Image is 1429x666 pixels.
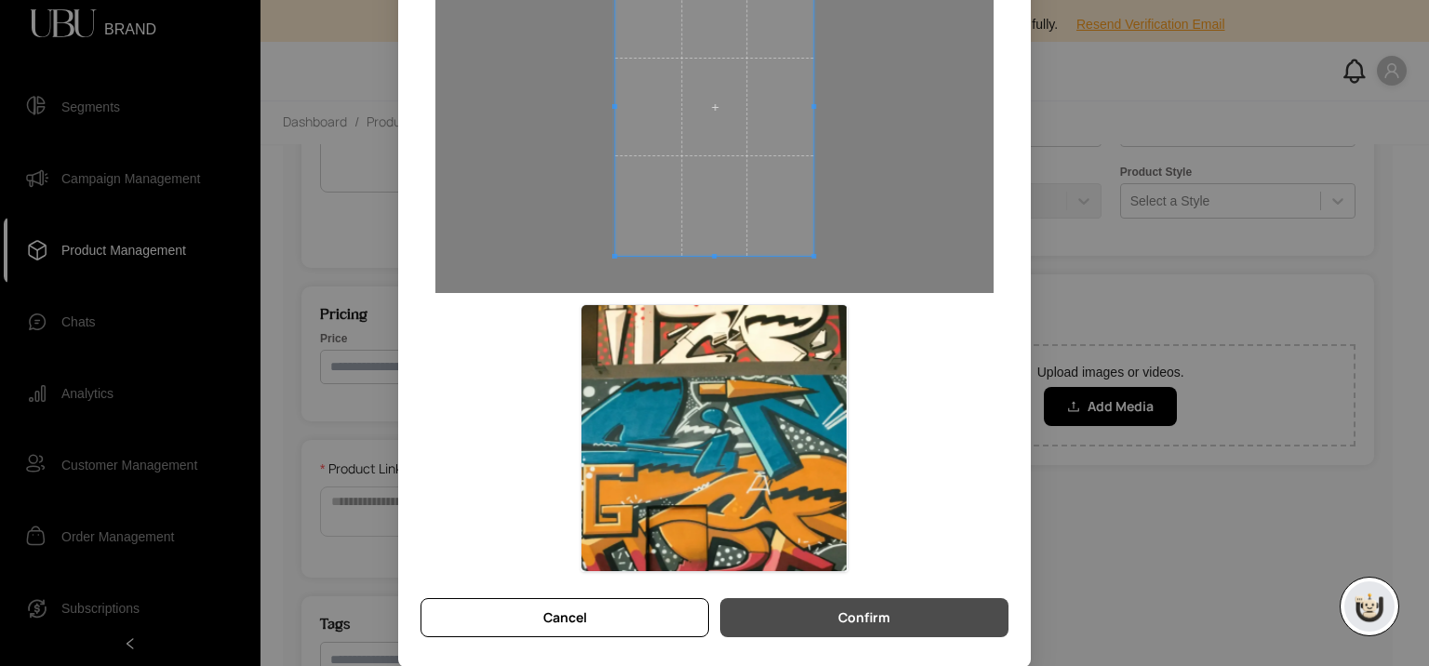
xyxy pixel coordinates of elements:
[543,607,587,628] span: Cancel
[720,598,1008,637] button: Confirm
[838,607,890,628] span: Confirm
[421,598,709,637] button: Cancel
[581,304,848,572] img: Preview
[1351,588,1388,625] img: chatboticon-C4A3G2IU.png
